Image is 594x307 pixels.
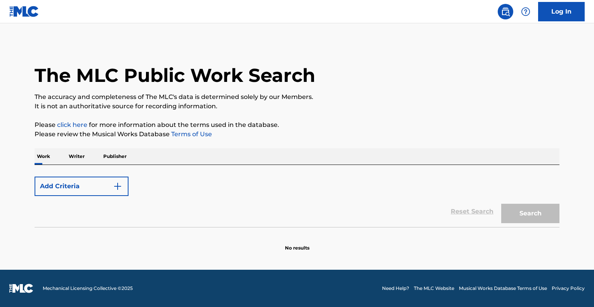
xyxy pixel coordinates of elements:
a: Public Search [498,4,513,19]
a: Privacy Policy [552,285,585,292]
p: Please for more information about the terms used in the database. [35,120,559,130]
form: Search Form [35,173,559,227]
img: logo [9,284,33,293]
h1: The MLC Public Work Search [35,64,315,87]
a: The MLC Website [414,285,454,292]
img: help [521,7,530,16]
button: Add Criteria [35,177,129,196]
img: MLC Logo [9,6,39,17]
p: Writer [66,148,87,165]
a: Terms of Use [170,130,212,138]
img: 9d2ae6d4665cec9f34b9.svg [113,182,122,191]
p: Work [35,148,52,165]
a: click here [57,121,87,128]
img: search [501,7,510,16]
p: Publisher [101,148,129,165]
a: Log In [538,2,585,21]
p: Please review the Musical Works Database [35,130,559,139]
p: The accuracy and completeness of The MLC's data is determined solely by our Members. [35,92,559,102]
p: No results [285,235,309,251]
span: Mechanical Licensing Collective © 2025 [43,285,133,292]
p: It is not an authoritative source for recording information. [35,102,559,111]
div: Help [518,4,533,19]
a: Musical Works Database Terms of Use [459,285,547,292]
a: Need Help? [382,285,409,292]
